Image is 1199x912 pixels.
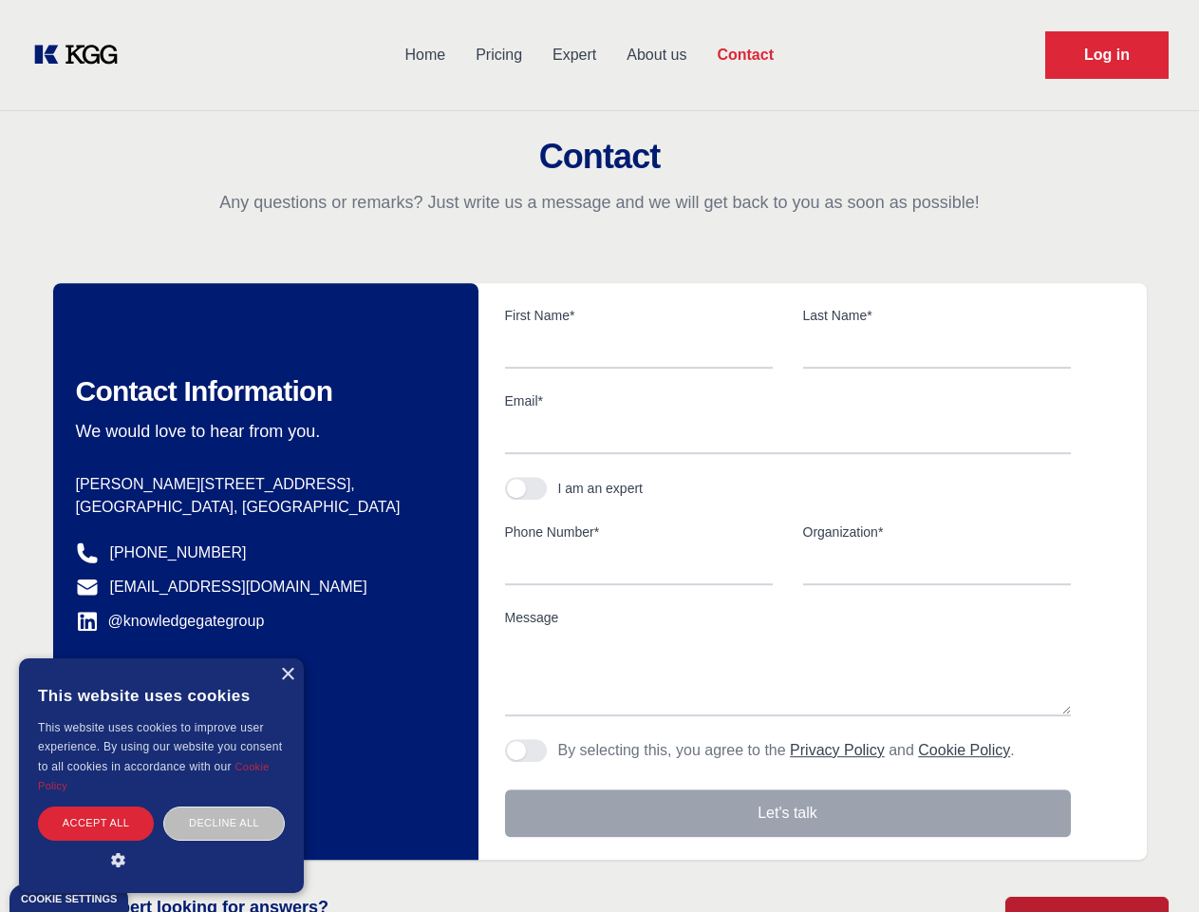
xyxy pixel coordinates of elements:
[790,742,885,758] a: Privacy Policy
[803,522,1071,541] label: Organization*
[30,40,133,70] a: KOL Knowledge Platform: Talk to Key External Experts (KEE)
[505,391,1071,410] label: Email*
[38,761,270,791] a: Cookie Policy
[76,473,448,496] p: [PERSON_NAME][STREET_ADDRESS],
[38,807,154,840] div: Accept all
[38,673,285,718] div: This website uses cookies
[38,721,282,773] span: This website uses cookies to improve user experience. By using our website you consent to all coo...
[23,138,1176,176] h2: Contact
[505,789,1071,837] button: Let's talk
[76,496,448,519] p: [GEOGRAPHIC_DATA], [GEOGRAPHIC_DATA]
[23,191,1176,214] p: Any questions or remarks? Just write us a message and we will get back to you as soon as possible!
[558,739,1015,762] p: By selecting this, you agree to the and .
[1045,31,1169,79] a: Request Demo
[76,420,448,443] p: We would love to hear from you.
[505,522,773,541] label: Phone Number*
[537,30,611,80] a: Expert
[110,541,247,564] a: [PHONE_NUMBER]
[110,576,367,598] a: [EMAIL_ADDRESS][DOMAIN_NAME]
[76,610,265,633] a: @knowledgegategroup
[1104,821,1199,912] iframe: Chat Widget
[460,30,537,80] a: Pricing
[611,30,702,80] a: About us
[918,742,1010,758] a: Cookie Policy
[389,30,460,80] a: Home
[558,479,644,498] div: I am an expert
[505,306,773,325] label: First Name*
[280,668,294,682] div: Close
[76,374,448,408] h2: Contact Information
[702,30,789,80] a: Contact
[505,608,1071,627] label: Message
[803,306,1071,325] label: Last Name*
[163,807,285,840] div: Decline all
[21,894,117,904] div: Cookie settings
